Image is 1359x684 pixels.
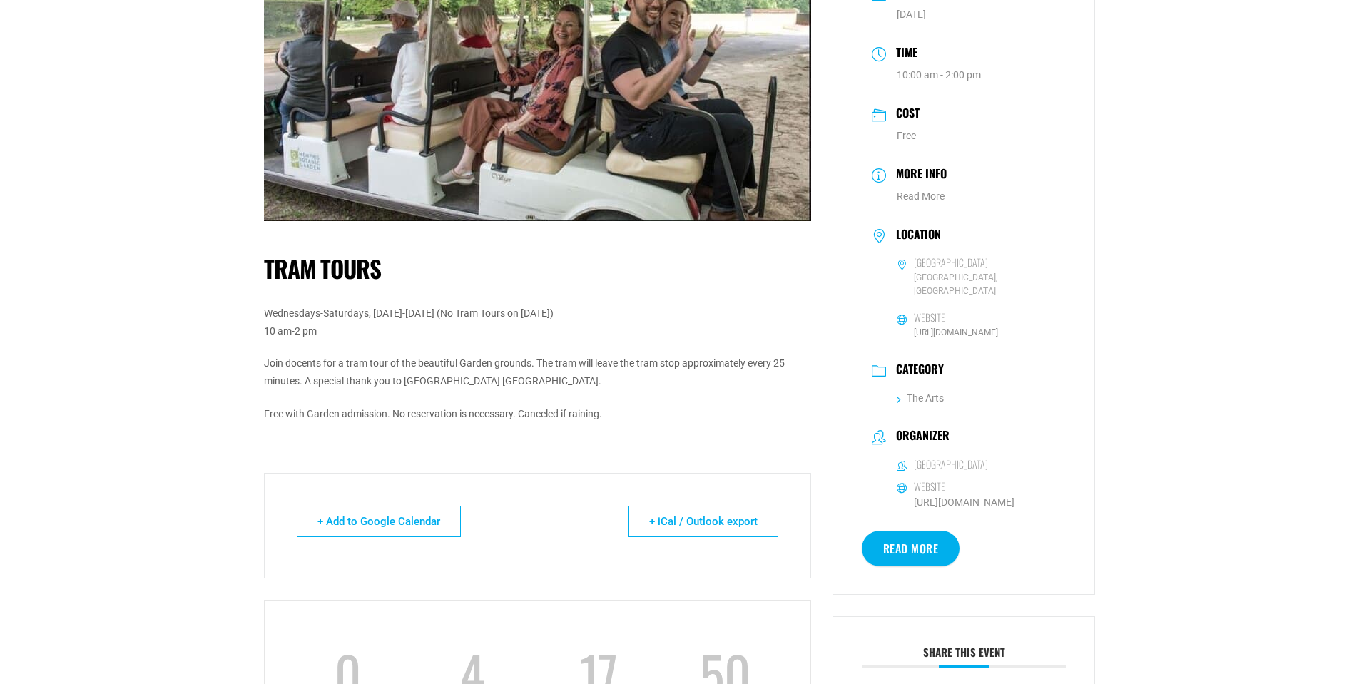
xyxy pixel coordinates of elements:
[297,506,461,537] a: + Add to Google Calendar
[914,327,998,337] a: [URL][DOMAIN_NAME]
[264,354,811,390] p: Join docents for a tram tour of the beautiful Garden grounds. The tram will leave the tram stop a...
[914,458,988,471] h6: [GEOGRAPHIC_DATA]
[889,362,944,379] h3: Category
[897,392,944,404] a: The Arts
[889,44,917,64] h3: Time
[914,311,945,324] h6: Website
[914,480,945,493] h6: Website
[264,255,811,283] h1: Tram Tours
[897,271,1057,298] span: [GEOGRAPHIC_DATA], [GEOGRAPHIC_DATA]
[897,190,945,202] a: Read More
[862,531,960,566] a: Read More
[889,104,920,125] h3: Cost
[872,128,1057,143] dd: Free
[862,645,1067,668] h3: Share this event
[897,9,926,20] span: [DATE]
[914,256,988,269] h6: [GEOGRAPHIC_DATA]
[897,69,981,81] abbr: 10:00 am - 2:00 pm
[889,429,950,446] h3: Organizer
[889,228,941,245] h3: Location
[889,165,947,185] h3: More Info
[628,506,778,537] a: + iCal / Outlook export
[264,405,811,423] p: Free with Garden admission. No reservation is necessary. Canceled if raining.
[914,496,1014,508] a: [URL][DOMAIN_NAME]
[264,305,811,340] p: Wednesdays-Saturdays, [DATE]-[DATE] (No Tram Tours on [DATE]) 10 am-2 pm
